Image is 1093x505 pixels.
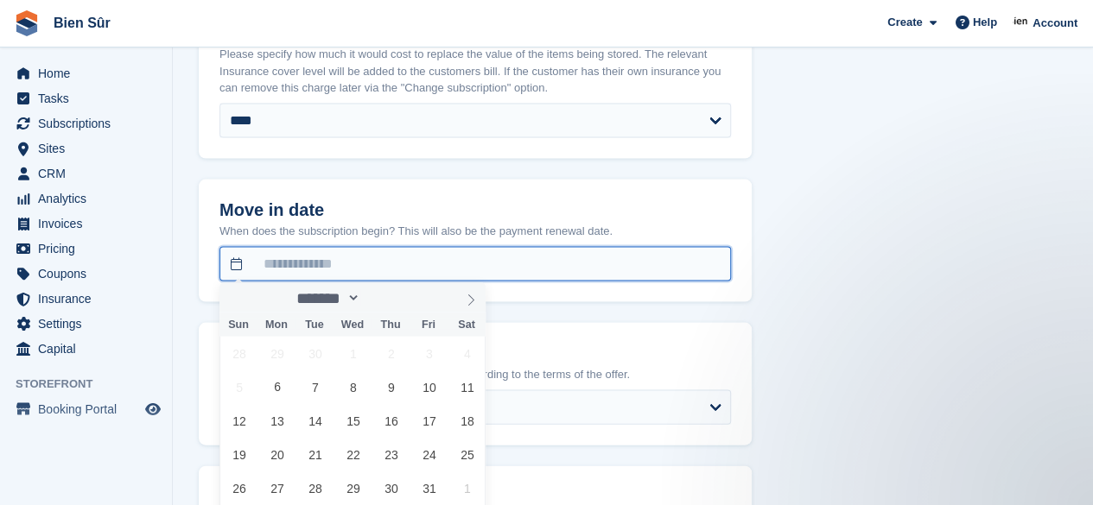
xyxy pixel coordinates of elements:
[334,319,372,331] span: Wed
[222,438,256,471] span: October 19, 2025
[219,223,731,240] p: When does the subscription begin? This will also be the payment renewal date.
[260,471,294,505] span: October 27, 2025
[374,471,408,505] span: October 30, 2025
[410,319,448,331] span: Fri
[374,370,408,404] span: October 9, 2025
[412,404,446,438] span: October 17, 2025
[222,471,256,505] span: October 26, 2025
[295,319,334,331] span: Tue
[9,61,163,85] a: menu
[9,136,163,161] a: menu
[1033,15,1077,32] span: Account
[9,237,163,261] a: menu
[260,337,294,370] span: September 29, 2025
[9,312,163,336] a: menu
[1013,14,1030,31] img: Asmaa Habri
[257,319,295,331] span: Mon
[222,404,256,438] span: October 12, 2025
[9,86,163,110] a: menu
[9,161,163,186] a: menu
[9,262,163,286] a: menu
[374,404,408,438] span: October 16, 2025
[450,370,484,404] span: October 11, 2025
[222,337,256,370] span: September 28, 2025
[9,287,163,311] a: menu
[298,337,332,370] span: September 30, 2025
[9,186,163,211] a: menu
[38,287,142,311] span: Insurance
[219,319,257,331] span: Sun
[450,337,484,370] span: October 4, 2025
[290,289,360,307] select: Month
[38,136,142,161] span: Sites
[38,186,142,211] span: Analytics
[47,9,118,37] a: Bien Sûr
[222,370,256,404] span: October 5, 2025
[412,370,446,404] span: October 10, 2025
[412,471,446,505] span: October 31, 2025
[336,471,370,505] span: October 29, 2025
[336,370,370,404] span: October 8, 2025
[298,404,332,438] span: October 14, 2025
[336,337,370,370] span: October 1, 2025
[298,370,332,404] span: October 7, 2025
[9,397,163,421] a: menu
[336,438,370,471] span: October 22, 2025
[16,376,172,393] span: Storefront
[260,370,294,404] span: October 6, 2025
[973,14,997,31] span: Help
[38,337,142,361] span: Capital
[38,111,142,136] span: Subscriptions
[9,111,163,136] a: menu
[38,61,142,85] span: Home
[374,438,408,471] span: October 23, 2025
[374,337,408,370] span: October 2, 2025
[450,471,484,505] span: November 1, 2025
[38,312,142,336] span: Settings
[450,404,484,438] span: October 18, 2025
[38,161,142,186] span: CRM
[412,337,446,370] span: October 3, 2025
[219,200,731,220] h2: Move in date
[336,404,370,438] span: October 15, 2025
[412,438,446,471] span: October 24, 2025
[38,397,142,421] span: Booking Portal
[260,438,294,471] span: October 20, 2025
[38,237,142,261] span: Pricing
[9,337,163,361] a: menu
[38,86,142,110] span: Tasks
[38,211,142,236] span: Invoices
[887,14,922,31] span: Create
[372,319,410,331] span: Thu
[298,438,332,471] span: October 21, 2025
[9,211,163,236] a: menu
[448,319,486,331] span: Sat
[219,46,731,97] p: Please specify how much it would cost to replace the value of the items being stored. The relevan...
[143,399,163,420] a: Preview store
[260,404,294,438] span: October 13, 2025
[38,262,142,286] span: Coupons
[360,289,415,307] input: Year
[14,10,40,36] img: stora-icon-8386f47178a22dfd0bd8f6a31ec36ba5ce8667c1dd55bd0f319d3a0aa187defe.svg
[450,438,484,471] span: October 25, 2025
[298,471,332,505] span: October 28, 2025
